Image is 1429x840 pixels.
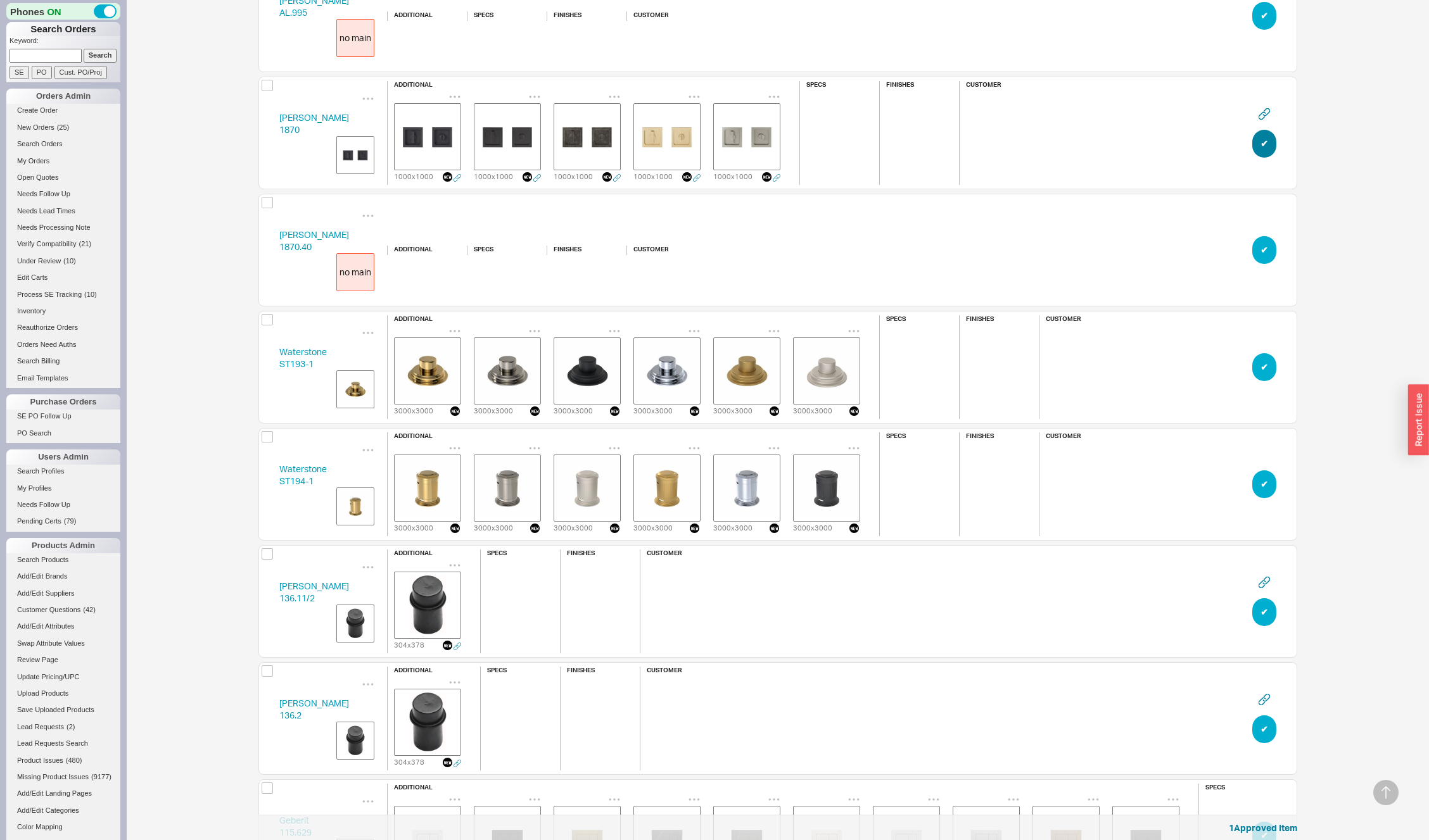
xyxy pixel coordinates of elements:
[340,608,371,639] img: Ashley_Norton_Solid_Bronze_Price_Book.pdf_2025-09-12_12-40-24_hebheh
[1046,315,1100,322] h6: customer
[394,784,1179,790] h6: additional
[340,491,371,522] img: ST194-1-UPB-rev03_d3jpf5
[474,11,528,18] h6: specs
[6,3,120,20] div: Phones
[567,667,621,673] h6: finishes
[54,66,107,79] input: Cust. PO/Proj
[635,456,699,520] img: ST194-1-CD-rev03_atqtqx
[279,580,349,604] a: [PERSON_NAME]136.11/2
[79,240,92,248] span: ( 21 )
[6,154,120,168] a: My Orders
[1046,432,1100,439] h6: customer
[6,570,120,583] a: Add/Edit Brands
[394,667,461,673] h6: additional
[6,321,120,334] a: Reauthorize Orders
[17,223,91,231] span: Needs Processing Note
[1252,470,1276,498] button: ✔︎
[966,315,1020,322] h6: finishes
[715,339,778,403] img: ST193-1-CD-rev03_alyypl
[474,404,513,419] div: 3000 x 3000
[17,240,77,248] span: Verify Compatibility
[6,587,120,600] a: Add/Edit Suppliers
[467,325,547,419] div: 3000x3000
[6,187,120,201] a: Needs Follow Up
[713,404,753,419] div: 3000 x 3000
[627,325,707,419] div: 3000x3000
[32,66,52,79] input: PO
[787,442,867,536] div: 3000x3000
[388,676,467,770] div: 304x378
[554,522,593,536] div: 3000 x 3000
[6,515,120,528] a: Pending Certs(79)
[340,373,371,405] img: ST193-1-UPB-rev03_zaxgrn
[1261,360,1268,375] span: ✔︎
[279,229,349,253] a: [PERSON_NAME]1870.40
[279,463,327,487] a: WaterstoneST194-1
[10,36,120,49] p: Keyword:
[6,104,120,117] a: Create Order
[1261,722,1268,737] span: ✔︎
[1229,822,1297,834] button: 1Approved Item
[6,288,120,301] a: Process SE Tracking(10)
[6,137,120,151] a: Search Orders
[388,325,467,419] div: 3000x3000
[6,670,120,684] a: Update Pricing/UPC
[554,11,607,18] h6: finishes
[554,404,593,419] div: 3000 x 3000
[1261,136,1268,151] span: ✔︎
[6,687,120,700] a: Upload Products
[394,549,461,556] h6: additional
[567,549,621,556] h6: finishes
[340,139,371,171] img: show-image.ashx_ftvr9m
[6,338,120,351] a: Orders Need Auths
[795,456,858,520] img: ST194-1-MB-rev03_wdx3yw
[547,325,627,419] div: 3000x3000
[966,81,1020,87] h6: customer
[394,11,448,18] h6: additional
[17,606,80,613] span: Customer Questions
[17,773,89,780] span: Missing Product Issues
[556,456,619,520] img: ST194-1-SN-rev03_tfbiyo
[6,372,120,385] a: Email Templates
[394,246,448,252] h6: additional
[6,394,120,410] div: Purchase Orders
[476,339,539,403] img: ST193-1-PN-rev03_scy1cx
[394,315,860,322] h6: additional
[487,667,541,673] h6: specs
[6,787,120,800] a: Add/Edit Landing Pages
[467,442,547,536] div: 3000x3000
[17,123,54,131] span: New Orders
[6,538,120,553] div: Products Admin
[396,339,459,403] img: ST193-1-UPB-rev03_zaxgrn
[633,404,673,419] div: 3000 x 3000
[67,723,75,730] span: ( 2 )
[1252,598,1276,626] button: ✔︎
[647,667,701,673] h6: customer
[6,254,120,268] a: Under Review(10)
[707,91,787,185] div: 1000x1000
[6,703,120,717] a: Save Uploaded Products
[6,553,120,567] a: Search Products
[6,820,120,834] a: Color Mapping
[806,81,860,87] h6: specs
[6,637,120,650] a: Swap Attribute Values
[487,549,541,556] h6: specs
[17,756,63,764] span: Product Issues
[6,427,120,440] a: PO Search
[1252,353,1276,381] button: ✔︎
[886,432,940,439] h6: specs
[6,304,120,318] a: Inventory
[6,770,120,784] a: Missing Product Issues(9177)
[84,291,97,298] span: ( 10 )
[1261,242,1268,258] span: ✔︎
[707,442,787,536] div: 3000x3000
[476,456,539,520] img: ST194-1-PN-rev03_miadsw
[63,257,76,265] span: ( 10 )
[474,246,528,252] h6: specs
[713,170,753,185] div: 1000 x 1000
[547,442,627,536] div: 3000x3000
[388,442,467,536] div: 3000x3000
[10,66,29,79] input: SE
[6,89,120,104] div: Orders Admin
[388,91,467,185] div: 1000x1000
